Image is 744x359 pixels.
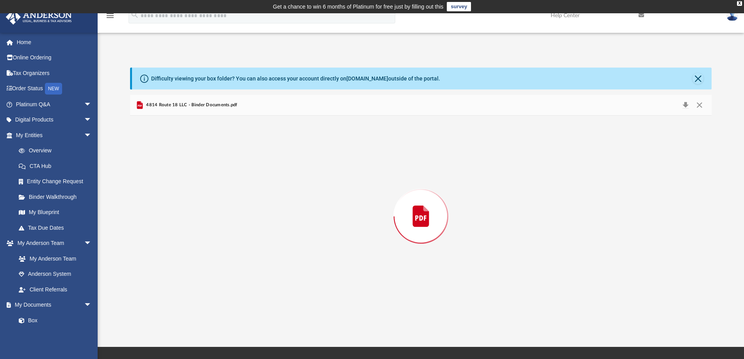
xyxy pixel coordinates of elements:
a: Meeting Minutes [11,328,100,344]
div: Difficulty viewing your box folder? You can also access your account directly on outside of the p... [151,75,440,83]
button: Download [678,100,692,111]
a: Binder Walkthrough [11,189,103,205]
div: NEW [45,83,62,95]
a: menu [105,15,115,20]
div: Preview [130,95,712,317]
span: arrow_drop_down [84,112,100,128]
img: Anderson Advisors Platinum Portal [4,9,74,25]
span: arrow_drop_down [84,236,100,252]
i: menu [105,11,115,20]
a: Digital Productsarrow_drop_down [5,112,103,128]
a: Platinum Q&Aarrow_drop_down [5,96,103,112]
a: Order StatusNEW [5,81,103,97]
a: Client Referrals [11,282,100,297]
div: close [737,1,742,6]
a: My Anderson Teamarrow_drop_down [5,236,100,251]
a: Entity Change Request [11,174,103,189]
img: User Pic [726,10,738,21]
a: Anderson System [11,266,100,282]
a: Overview [11,143,103,159]
button: Close [692,73,703,84]
a: Online Ordering [5,50,103,66]
a: My Anderson Team [11,251,96,266]
span: arrow_drop_down [84,127,100,143]
a: CTA Hub [11,158,103,174]
a: Box [11,313,96,328]
span: arrow_drop_down [84,96,100,113]
a: My Documentsarrow_drop_down [5,297,100,313]
button: Close [692,100,707,111]
a: Tax Due Dates [11,220,103,236]
a: [DOMAIN_NAME] [346,75,388,82]
span: arrow_drop_down [84,297,100,313]
a: survey [447,2,471,11]
i: search [130,11,139,19]
a: Tax Organizers [5,65,103,81]
span: 4814 Route 18 LLC - Binder Documents.pdf [145,102,237,109]
div: Get a chance to win 6 months of Platinum for free just by filling out this [273,2,444,11]
a: My Entitiesarrow_drop_down [5,127,103,143]
a: Home [5,34,103,50]
a: My Blueprint [11,205,100,220]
